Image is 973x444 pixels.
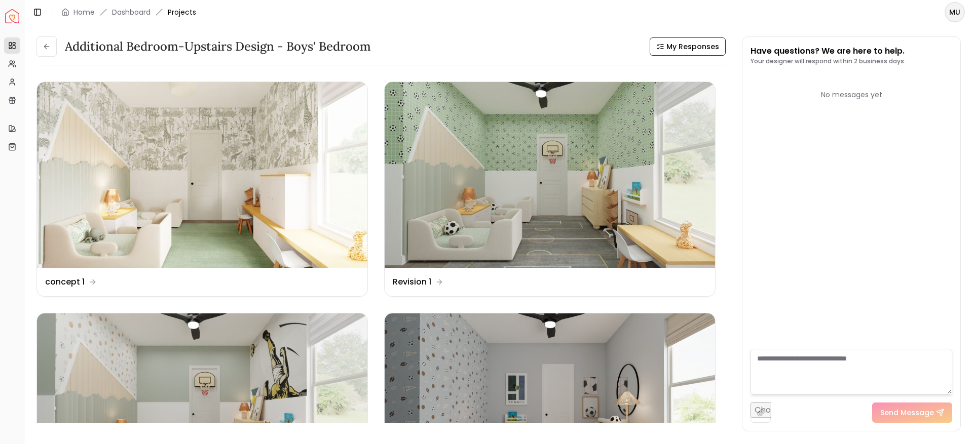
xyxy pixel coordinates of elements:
[384,82,716,297] a: Revision 1Revision 1
[36,82,368,297] a: concept 1concept 1
[393,276,431,288] dd: Revision 1
[5,9,19,23] a: Spacejoy
[168,7,196,17] span: Projects
[945,2,965,22] button: MU
[666,42,719,52] span: My Responses
[751,45,906,57] p: Have questions? We are here to help.
[73,7,95,17] a: Home
[650,37,726,56] button: My Responses
[61,7,196,17] nav: breadcrumb
[45,276,85,288] dd: concept 1
[37,82,367,268] img: concept 1
[5,9,19,23] img: Spacejoy Logo
[385,82,715,268] img: Revision 1
[112,7,151,17] a: Dashboard
[65,38,371,55] h3: Additional Bedroom-Upstairs design - Boys' Bedroom
[751,57,906,65] p: Your designer will respond within 2 business days.
[751,90,952,100] div: No messages yet
[946,3,964,21] span: MU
